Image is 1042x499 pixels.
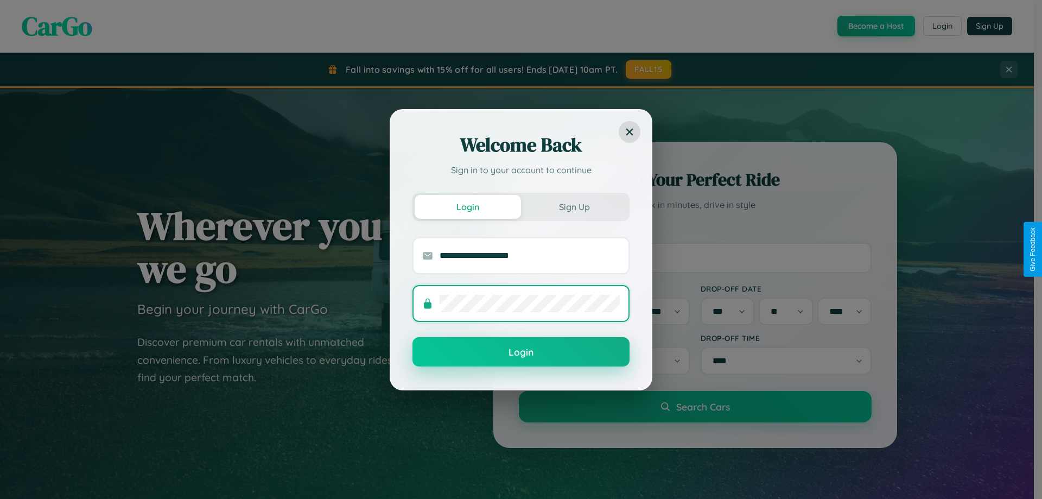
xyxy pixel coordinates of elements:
h2: Welcome Back [412,132,630,158]
p: Sign in to your account to continue [412,163,630,176]
button: Login [412,337,630,367]
div: Give Feedback [1029,228,1037,271]
button: Sign Up [521,195,627,219]
button: Login [415,195,521,219]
